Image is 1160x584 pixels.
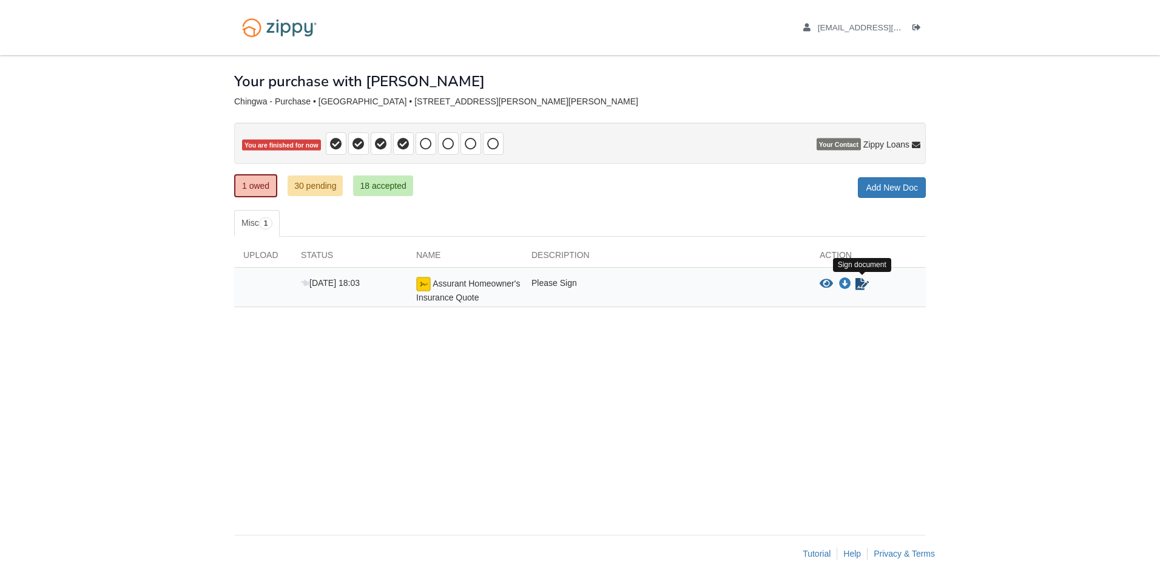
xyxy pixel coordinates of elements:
[234,210,280,237] a: Misc
[301,278,360,288] span: [DATE] 18:03
[874,549,935,559] a: Privacy & Terms
[818,23,957,32] span: achingwa1990@gmail.com
[811,249,926,267] div: Action
[353,175,413,196] a: 18 accepted
[292,249,407,267] div: Status
[234,97,926,107] div: Chingwa - Purchase • [GEOGRAPHIC_DATA] • [STREET_ADDRESS][PERSON_NAME][PERSON_NAME]
[843,549,861,559] a: Help
[854,277,870,291] a: Sign Form
[234,12,325,43] img: Logo
[833,258,891,272] div: Sign document
[234,73,485,89] h1: Your purchase with [PERSON_NAME]
[234,249,292,267] div: Upload
[522,249,811,267] div: Description
[820,278,833,290] button: View Assurant Homeowner's Insurance Quote
[858,177,926,198] a: Add New Doc
[416,277,431,291] img: Ready for you to esign
[288,175,343,196] a: 30 pending
[242,140,321,151] span: You are finished for now
[817,138,861,151] span: Your Contact
[259,217,273,229] span: 1
[522,277,811,304] div: Please Sign
[803,23,957,35] a: edit profile
[863,138,909,151] span: Zippy Loans
[407,249,522,267] div: Name
[912,23,926,35] a: Log out
[803,549,831,559] a: Tutorial
[416,279,520,302] span: Assurant Homeowner's Insurance Quote
[839,279,851,289] a: Download Assurant Homeowner's Insurance Quote
[234,174,277,197] a: 1 owed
